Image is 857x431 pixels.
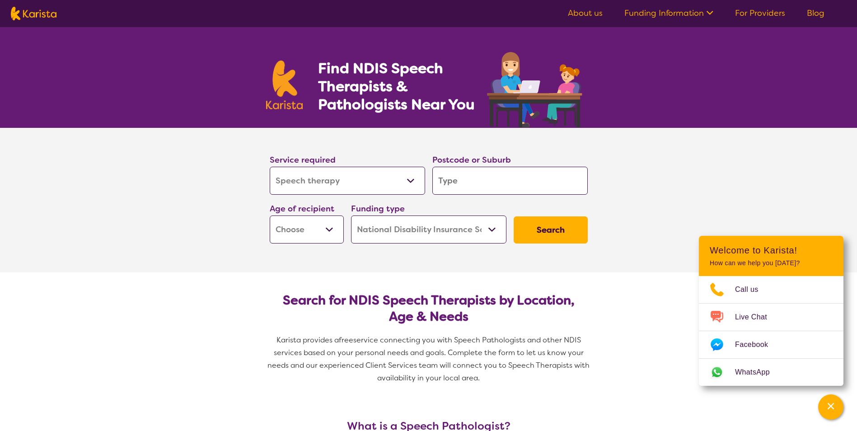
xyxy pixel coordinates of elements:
input: Type [432,167,588,195]
a: About us [568,8,603,19]
button: Search [514,216,588,244]
a: Blog [807,8,824,19]
a: Funding Information [624,8,713,19]
button: Channel Menu [818,394,843,420]
img: speech-therapy [480,49,591,128]
img: Karista logo [11,7,56,20]
ul: Choose channel [699,276,843,386]
h2: Welcome to Karista! [710,245,833,256]
span: service connecting you with Speech Pathologists and other NDIS services based on your personal ne... [267,335,591,383]
a: Web link opens in a new tab. [699,359,843,386]
h2: Search for NDIS Speech Therapists by Location, Age & Needs [277,292,581,325]
div: Channel Menu [699,236,843,386]
span: Call us [735,283,769,296]
label: Service required [270,155,336,165]
span: free [339,335,353,345]
p: How can we help you [DATE]? [710,259,833,267]
a: For Providers [735,8,785,19]
span: Facebook [735,338,779,351]
label: Funding type [351,203,405,214]
label: Age of recipient [270,203,334,214]
span: WhatsApp [735,365,781,379]
img: Karista logo [266,61,303,109]
span: Karista provides a [276,335,339,345]
span: Live Chat [735,310,778,324]
h1: Find NDIS Speech Therapists & Pathologists Near You [318,59,485,113]
label: Postcode or Suburb [432,155,511,165]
